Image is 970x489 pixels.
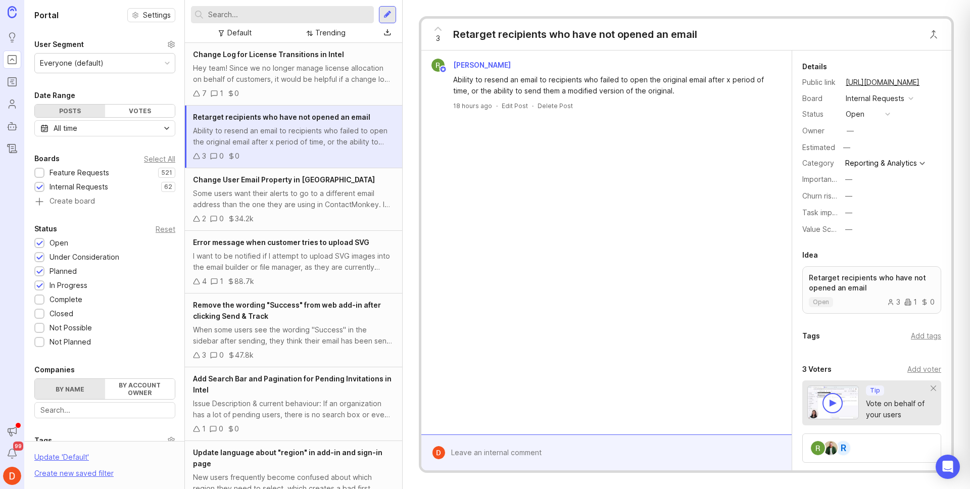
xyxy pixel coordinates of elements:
div: — [845,190,852,202]
div: — [845,207,852,218]
div: 1 [220,276,223,287]
div: Ability to resend an email to recipients who failed to open the original email after x period of ... [193,125,394,148]
div: All time [54,123,77,134]
h1: Portal [34,9,59,21]
div: Boards [34,153,60,165]
span: [PERSON_NAME] [453,61,511,69]
div: Posts [35,105,105,117]
label: Importance [802,175,840,183]
a: [URL][DOMAIN_NAME] [843,76,923,89]
div: 0 [234,88,239,99]
div: Status [34,223,57,235]
div: 1 [202,423,206,434]
a: Autopilot [3,117,21,135]
div: 88.7k [234,276,254,287]
a: Create board [34,198,175,207]
a: Add Search Bar and Pagination for Pending Invitations in IntelIssue Description & current behavio... [185,367,402,441]
div: Default [227,27,252,38]
div: — [845,174,852,185]
a: Ideas [3,28,21,46]
div: Some users want their alerts to go to a different email address than the one they are using in Co... [193,188,394,210]
button: Daniel G [3,467,21,485]
div: 2 [202,213,206,224]
button: Notifications [3,445,21,463]
img: Ryan Duguid [811,441,825,455]
div: Planned [50,266,77,277]
div: 0 [219,423,223,434]
div: Idea [802,249,818,261]
div: Not Possible [50,322,92,333]
div: 0 [234,423,239,434]
button: Announcements [3,422,21,441]
div: Update ' Default ' [34,452,89,468]
div: Create new saved filter [34,468,114,479]
label: By account owner [105,379,175,399]
div: Under Consideration [50,252,119,263]
div: 1 [220,88,223,99]
a: Remove the wording "Success" from web add-in after clicking Send & TrackWhen some users see the w... [185,294,402,367]
div: Estimated [802,144,835,151]
div: Trending [315,27,346,38]
svg: toggle icon [159,124,175,132]
p: Tip [870,386,880,395]
div: Closed [50,308,73,319]
a: Error message when customer tries to upload SVGI want to be notified if I attempt to upload SVG i... [185,231,402,294]
div: 3 [202,151,206,162]
div: 7 [202,88,207,99]
div: Details [802,61,827,73]
div: Delete Post [538,102,573,110]
input: Search... [40,405,169,416]
input: Search... [208,9,370,20]
div: 0 [235,151,239,162]
div: 3 [887,299,900,306]
a: Retarget recipients who have not opened an emailopen310 [802,266,941,314]
div: Reporting & Analytics [845,160,917,167]
div: Not Planned [50,336,91,348]
div: 0 [219,151,224,162]
img: video-thumbnail-vote-d41b83416815613422e2ca741bf692cc.jpg [807,385,859,419]
div: Edit Post [502,102,528,110]
span: Remove the wording "Success" from web add-in after clicking Send & Track [193,301,381,320]
div: R [835,440,851,456]
div: 47.8k [235,350,254,361]
span: Error message when customer tries to upload SVG [193,238,369,247]
a: 18 hours ago [453,102,492,110]
a: Changelog [3,139,21,158]
a: Roadmaps [3,73,21,91]
div: Reset [156,226,175,232]
a: Change Log for License Transitions in IntelHey team! Since we no longer manage license allocation... [185,43,402,106]
button: Settings [127,8,175,22]
div: 0 [921,299,935,306]
div: When some users see the wording "Success" in the sidebar after sending, they think their email ha... [193,324,394,347]
div: Feature Requests [50,167,109,178]
div: Add voter [907,364,941,375]
span: Change Log for License Transitions in Intel [193,50,344,59]
p: open [813,298,829,306]
div: 0 [219,350,224,361]
span: Add Search Bar and Pagination for Pending Invitations in Intel [193,374,392,394]
label: Churn risk? [802,191,840,200]
label: Task impact [802,208,843,217]
img: member badge [439,66,447,73]
a: Ryan Duguid[PERSON_NAME] [425,59,519,72]
p: Retarget recipients who have not opened an email [809,273,935,293]
div: I want to be notified if I attempt to upload SVG images into the email builder or file manager, a... [193,251,394,273]
div: Issue Description & current behaviour: If an organization has a lot of pending users, there is no... [193,398,394,420]
div: open [846,109,864,120]
div: — [840,141,853,154]
div: In Progress [50,280,87,291]
span: Update language about "region" in add-in and sign-in page [193,448,382,468]
div: Everyone (default) [40,58,104,69]
div: 3 Voters [802,363,832,375]
p: 521 [161,169,172,177]
div: 3 [202,350,206,361]
button: Close button [924,24,944,44]
div: 0 [219,213,224,224]
a: Retarget recipients who have not opened an emailAbility to resend an email to recipients who fail... [185,106,402,168]
img: Ryan Duguid [431,59,445,72]
div: Select All [144,156,175,162]
p: 62 [164,183,172,191]
div: Date Range [34,89,75,102]
a: Users [3,95,21,113]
